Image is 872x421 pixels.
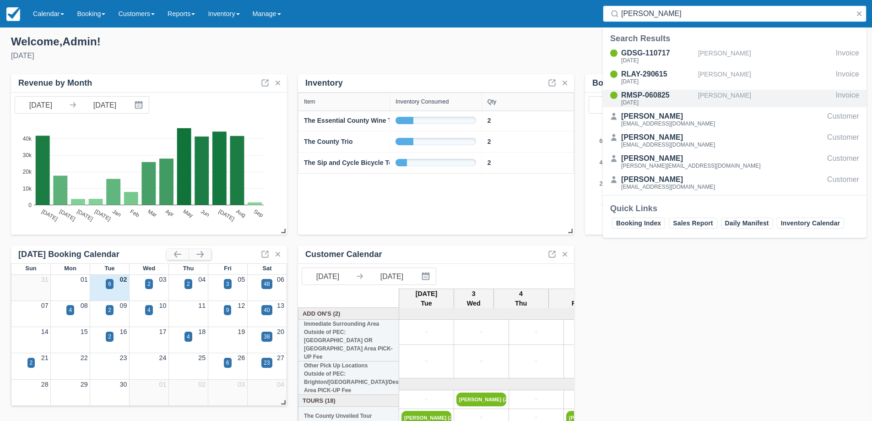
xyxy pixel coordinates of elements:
[401,327,451,337] a: +
[41,381,49,388] a: 28
[147,306,151,314] div: 4
[81,328,88,335] a: 15
[698,69,832,86] div: [PERSON_NAME]
[621,111,715,122] div: [PERSON_NAME]
[238,302,245,309] a: 12
[621,69,694,80] div: RLAY-290615
[827,111,859,128] div: Customer
[301,396,397,405] a: Tours (18)
[25,265,36,272] span: Sun
[301,309,397,318] a: Add On's (2)
[566,356,616,366] a: +
[511,395,561,405] a: +
[487,137,491,147] a: 2
[487,159,491,166] strong: 2
[621,79,694,84] div: [DATE]
[621,100,694,105] div: [DATE]
[836,69,859,86] div: Invoice
[621,90,694,101] div: RMSP-060825
[81,276,88,283] a: 01
[81,302,88,309] a: 08
[277,354,284,361] a: 27
[456,393,506,406] a: [PERSON_NAME] (2)
[264,280,270,288] div: 48
[487,138,491,145] strong: 2
[304,116,402,126] a: The Essential County Wine Tour
[120,276,127,283] a: 02
[298,361,399,395] th: Other Pick Up Locations Outside of PEC: Brighton/[GEOGRAPHIC_DATA]/Deseronto/[GEOGRAPHIC_DATA] Ar...
[238,276,245,283] a: 05
[612,218,665,229] a: Booking Index
[304,137,353,147] a: The County Trio
[264,306,270,314] div: 40
[603,69,867,86] a: RLAY-290615[DATE][PERSON_NAME]Invoice
[454,289,494,309] th: 3 Wed
[120,354,127,361] a: 23
[395,98,449,105] div: Inventory Consumed
[511,327,561,337] a: +
[198,276,206,283] a: 04
[304,159,399,166] strong: The Sip and Cycle Bicycle Tour
[304,138,353,145] strong: The County Trio
[610,203,859,214] div: Quick Links
[669,218,717,229] a: Sales Report
[277,276,284,283] a: 06
[487,116,491,126] a: 2
[698,90,832,107] div: [PERSON_NAME]
[238,381,245,388] a: 03
[120,302,127,309] a: 09
[18,78,92,88] div: Revenue by Month
[827,153,859,170] div: Customer
[41,302,49,309] a: 07
[277,302,284,309] a: 13
[621,163,761,169] div: [PERSON_NAME][EMAIL_ADDRESS][DOMAIN_NAME]
[41,328,49,335] a: 14
[104,265,114,272] span: Tue
[621,5,852,22] input: Search ( / )
[108,306,111,314] div: 2
[11,50,429,61] div: [DATE]
[81,381,88,388] a: 29
[79,97,130,113] input: End Date
[264,359,270,367] div: 23
[456,327,506,337] a: +
[777,218,844,229] a: Inventory Calendar
[81,354,88,361] a: 22
[548,289,603,309] th: 5 Fri
[198,381,206,388] a: 02
[305,78,343,88] div: Inventory
[827,174,859,191] div: Customer
[147,280,151,288] div: 2
[183,265,194,272] span: Thu
[603,174,867,191] a: [PERSON_NAME][EMAIL_ADDRESS][DOMAIN_NAME]Customer
[621,48,694,59] div: GDSG-110717
[603,132,867,149] a: [PERSON_NAME][EMAIL_ADDRESS][DOMAIN_NAME]Customer
[621,184,715,190] div: [EMAIL_ADDRESS][DOMAIN_NAME]
[621,58,694,63] div: [DATE]
[836,90,859,107] div: Invoice
[30,359,33,367] div: 2
[120,381,127,388] a: 30
[6,7,20,21] img: checkfront-main-nav-mini-logo.png
[41,354,49,361] a: 21
[11,35,429,49] div: Welcome , Admin !
[698,48,832,65] div: [PERSON_NAME]
[277,328,284,335] a: 20
[143,265,155,272] span: Wed
[721,218,773,229] a: Daily Manifest
[827,132,859,149] div: Customer
[159,381,166,388] a: 01
[277,381,284,388] a: 04
[18,249,167,260] div: [DATE] Booking Calendar
[401,395,451,405] a: +
[304,158,399,168] a: The Sip and Cycle Bicycle Tour
[120,328,127,335] a: 16
[487,98,497,105] div: Qty
[108,333,111,341] div: 2
[621,132,715,143] div: [PERSON_NAME]
[621,142,715,148] div: [EMAIL_ADDRESS][DOMAIN_NAME]
[304,117,402,124] strong: The Essential County Wine Tour
[298,320,399,361] th: Immediate Surrounding Area Outside of PEC: [GEOGRAPHIC_DATA] OR [GEOGRAPHIC_DATA] Area PICK-UP Fee
[198,328,206,335] a: 18
[226,306,229,314] div: 9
